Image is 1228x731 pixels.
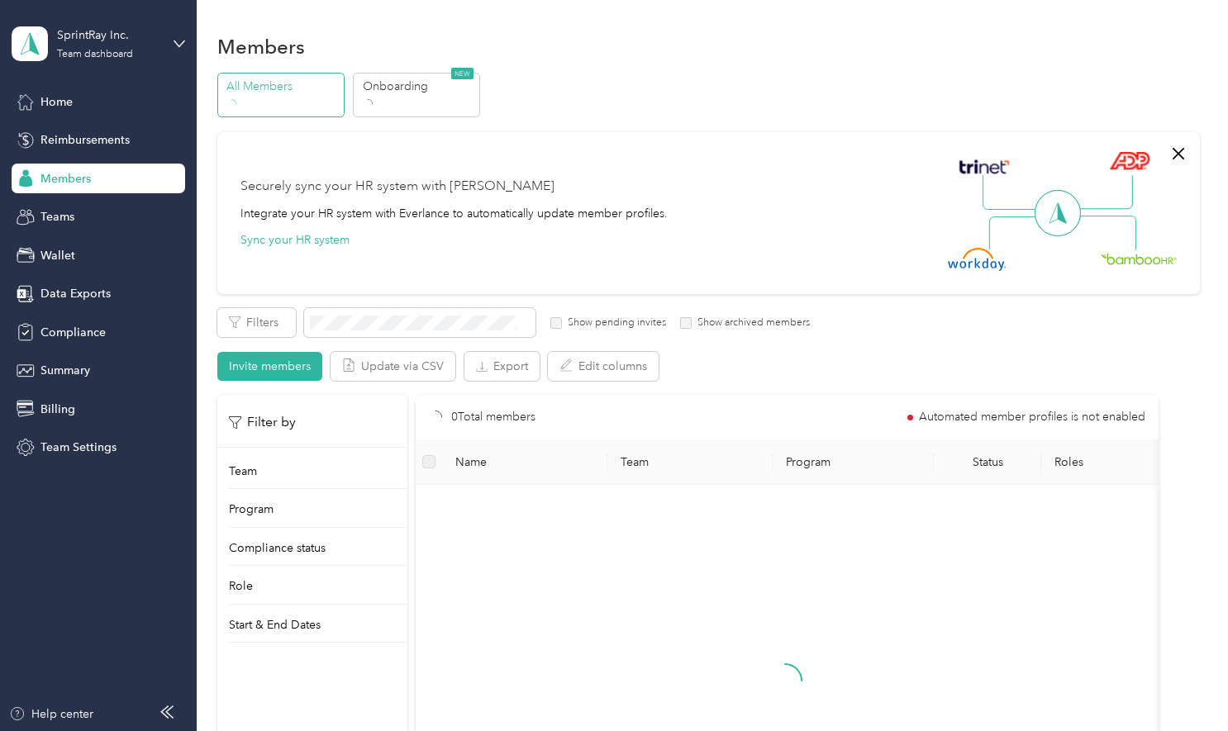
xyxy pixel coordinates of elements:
[229,539,326,557] p: Compliance status
[57,26,160,44] div: SprintRay Inc.
[229,412,296,433] p: Filter by
[607,439,773,485] th: Team
[451,408,535,426] p: 0 Total members
[40,439,117,456] span: Team Settings
[1075,175,1133,210] img: Line Right Up
[229,577,253,595] p: Role
[217,352,322,381] button: Invite members
[40,401,75,418] span: Billing
[226,78,339,95] p: All Members
[455,455,594,469] span: Name
[57,50,133,59] div: Team dashboard
[773,439,934,485] th: Program
[229,501,274,518] p: Program
[40,247,75,264] span: Wallet
[229,616,321,634] p: Start & End Dates
[217,308,296,337] button: Filters
[240,231,350,249] button: Sync your HR system
[40,362,90,379] span: Summary
[562,316,666,330] label: Show pending invites
[1041,439,1207,485] th: Roles
[40,208,74,225] span: Teams
[983,175,1040,211] img: Line Left Up
[240,205,668,222] div: Integrate your HR system with Everlance to automatically update member profiles.
[1078,216,1136,251] img: Line Right Down
[40,131,130,149] span: Reimbursements
[948,248,1006,271] img: Workday
[363,78,475,95] p: Onboarding
[229,463,257,480] p: Team
[919,411,1145,423] span: Automated member profiles is not enabled
[955,155,1013,178] img: Trinet
[240,177,555,197] div: Securely sync your HR system with [PERSON_NAME]
[1109,151,1149,170] img: ADP
[40,324,106,341] span: Compliance
[217,38,305,55] h1: Members
[464,352,540,381] button: Export
[40,285,111,302] span: Data Exports
[1135,638,1228,731] iframe: Everlance-gr Chat Button Frame
[40,170,91,187] span: Members
[934,439,1041,485] th: Status
[9,705,93,723] button: Help center
[692,316,810,330] label: Show archived members
[988,216,1046,249] img: Line Left Down
[331,352,455,381] button: Update via CSV
[451,68,474,79] span: NEW
[1101,253,1177,264] img: BambooHR
[548,352,659,381] button: Edit columns
[40,93,73,111] span: Home
[442,439,607,485] th: Name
